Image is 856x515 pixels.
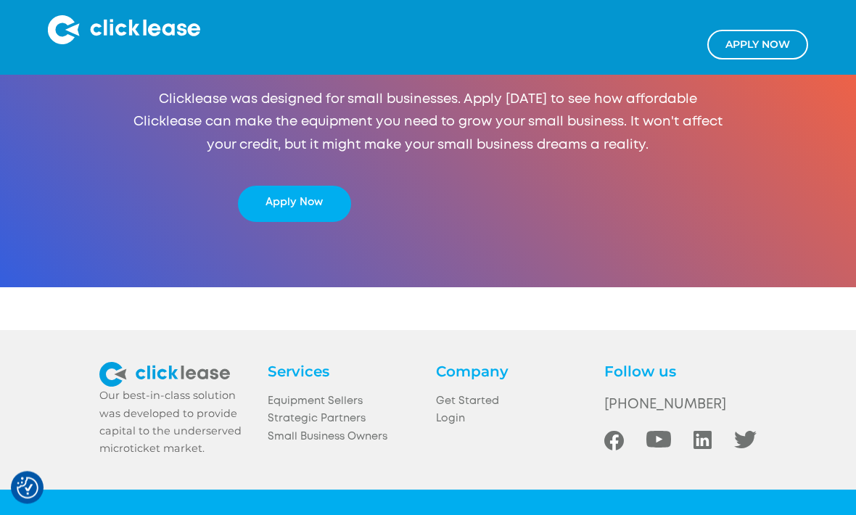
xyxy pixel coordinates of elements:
img: clickease logo [99,363,230,387]
img: Clicklease logo [48,15,200,44]
h4: Company [436,363,588,382]
img: Facebook Social icon [604,432,624,451]
p: Clicklease was designed for small businesses. Apply [DATE] to see how affordable Clicklease can m... [133,89,723,157]
h4: Services [268,363,420,382]
img: Revisit consent button [17,477,38,499]
a: [PHONE_NUMBER] [604,394,757,417]
img: Youtube Social Icon [646,432,670,448]
a: Login [436,411,588,429]
div: Our best-in-class solution was developed to provide capital to the underserved microticket market. [99,387,252,458]
button: Consent Preferences [17,477,38,499]
img: Twitter Social Icon [734,432,756,449]
a: Small Business Owners [268,429,420,447]
a: Apply NOw [707,30,808,59]
h4: Follow us [604,363,757,382]
a: Equipment Sellers [268,394,420,411]
a: Apply Now [238,186,351,223]
a: Strategic Partners [268,411,420,429]
a: Get Started [436,394,588,411]
img: LinkedIn Social Icon [694,432,712,450]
